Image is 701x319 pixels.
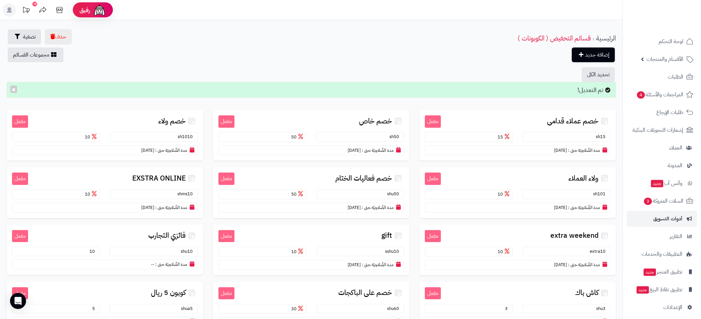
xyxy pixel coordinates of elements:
[627,193,697,209] a: السلات المتروكة3
[554,204,567,211] span: [DATE]
[669,143,682,152] span: العملاء
[627,33,697,49] a: لوحة التحكم
[419,110,616,161] a: مفعل خصم عملاء قدامى sh15 15 مدة الصَّلاحِيَة حتى : [DATE]
[348,204,361,211] span: [DATE]
[637,286,649,294] span: جديد
[79,6,90,14] span: رفيق
[8,29,41,44] button: تصفية
[627,264,697,280] a: تطبيق المتجرجديد
[348,261,361,268] span: [DATE]
[554,147,567,153] span: [DATE]
[151,289,186,297] span: كوبون 5 ريال
[656,108,683,117] span: طلبات الإرجاع
[627,69,697,85] a: الطلبات
[659,37,683,46] span: لوحة التحكم
[90,248,98,254] span: 10
[637,91,645,99] span: 4
[389,133,402,140] small: sh50
[359,117,392,125] span: خصم خاص
[425,287,441,300] small: مفعل
[650,179,682,188] span: وآتس آب
[647,55,683,64] span: الأقسام والمنتجات
[7,110,203,161] a: مفعل خصم ولاء sh1010 10 مدة الصَّلاحِيَة حتى : [DATE]
[151,261,154,268] span: --
[335,175,392,182] span: خصم فعاليات الختام
[85,191,98,197] span: 10
[23,33,36,41] span: تصفية
[92,305,98,312] span: 5
[636,285,682,294] span: تطبيق نقاط البيع
[627,157,697,174] a: المدونة
[596,305,609,312] small: shu3
[348,147,361,153] span: [DATE]
[291,248,305,255] span: 10
[627,140,697,156] a: العملاء
[381,232,392,239] span: gift
[45,29,72,44] button: حذف
[7,167,203,218] a: مفعل EXSTRA ONLINE shms10 10 مدة الصَّلاحِيَة حتى : [DATE]
[419,167,616,218] a: مفعل ولاء العملاء sh101 10 مدة الصَّلاحِيَة حتى : [DATE]
[419,225,616,275] a: مفعل extra weekend extra10 10 مدة الصَّلاحِيَة حتى : [DATE]
[627,175,697,191] a: وآتس آبجديد
[291,306,305,312] span: 30
[7,225,203,275] a: مفعل فائزي التجارب shu10 10 مدة الصَّلاحِيَة حتى : --
[7,82,616,98] div: تم التعديل!
[10,293,26,309] div: Open Intercom Messenger
[593,191,609,197] small: sh101
[387,305,402,312] small: shu60
[132,175,186,182] span: EXSTRA ONLINE
[636,90,683,99] span: المراجعات والأسئلة
[498,134,511,140] span: 15
[575,289,598,297] span: كاش باك
[653,214,682,223] span: أدوات التسويق
[177,191,196,197] small: shms10
[627,246,697,262] a: التطبيقات والخدمات
[213,225,409,275] a: مفعل gift sshu10 10 مدة الصَّلاحِيَة حتى : [DATE]
[644,269,656,276] span: جديد
[547,117,598,125] span: خصم عملاء قدامى
[554,261,567,268] span: [DATE]
[141,147,154,153] span: [DATE]
[627,299,697,315] a: الإعدادات
[338,289,392,297] span: خصم على الباكجات
[568,261,600,268] small: مدة الصَّلاحِيَة حتى :
[596,133,609,140] small: sh15
[656,17,695,31] img: logo-2.png
[627,104,697,120] a: طلبات الإرجاع
[518,33,591,43] a: قسائم التخفيض ( الكوبونات )
[568,147,600,153] small: مدة الصَّلاحِيَة حتى :
[178,133,196,140] small: sh1010
[155,261,187,268] small: مدة الصَّلاحِيَة حتى :
[93,3,106,17] img: ai-face.png
[12,173,28,185] small: مفعل
[12,230,28,242] small: مفعل
[155,204,187,211] small: مدة الصَّلاحِيَة حتى :
[148,232,186,239] span: فائزي التجارب
[643,267,682,277] span: تطبيق المتجر
[213,110,409,161] a: مفعل خصم خاص sh50 50 مدة الصَّلاحِيَة حتى : [DATE]
[155,147,187,153] small: مدة الصَّلاحِيَة حتى :
[568,204,600,211] small: مدة الصَّلاحِيَة حتى :
[158,117,186,125] span: خصم ولاء
[627,282,697,298] a: تطبيق نقاط البيعجديد
[18,3,34,18] a: تحديثات المنصة
[32,2,37,6] div: 10
[568,175,598,182] span: ولاء العملاء
[590,248,609,254] small: extra10
[181,248,196,254] small: shu10
[627,228,697,244] a: التقارير
[670,232,682,241] span: التقارير
[218,287,234,300] small: مفعل
[643,196,683,206] span: السلات المتروكة
[385,248,402,254] small: sshu10
[218,115,234,128] small: مفعل
[362,147,393,153] small: مدة الصَّلاحِيَة حتى :
[291,134,305,140] span: 50
[668,72,683,82] span: الطلبات
[644,198,652,205] span: 3
[425,115,441,128] small: مفعل
[627,87,697,103] a: المراجعات والأسئلة4
[362,204,393,211] small: مدة الصَّلاحِيَة حتى :
[550,232,598,239] span: extra weekend
[668,161,682,170] span: المدونة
